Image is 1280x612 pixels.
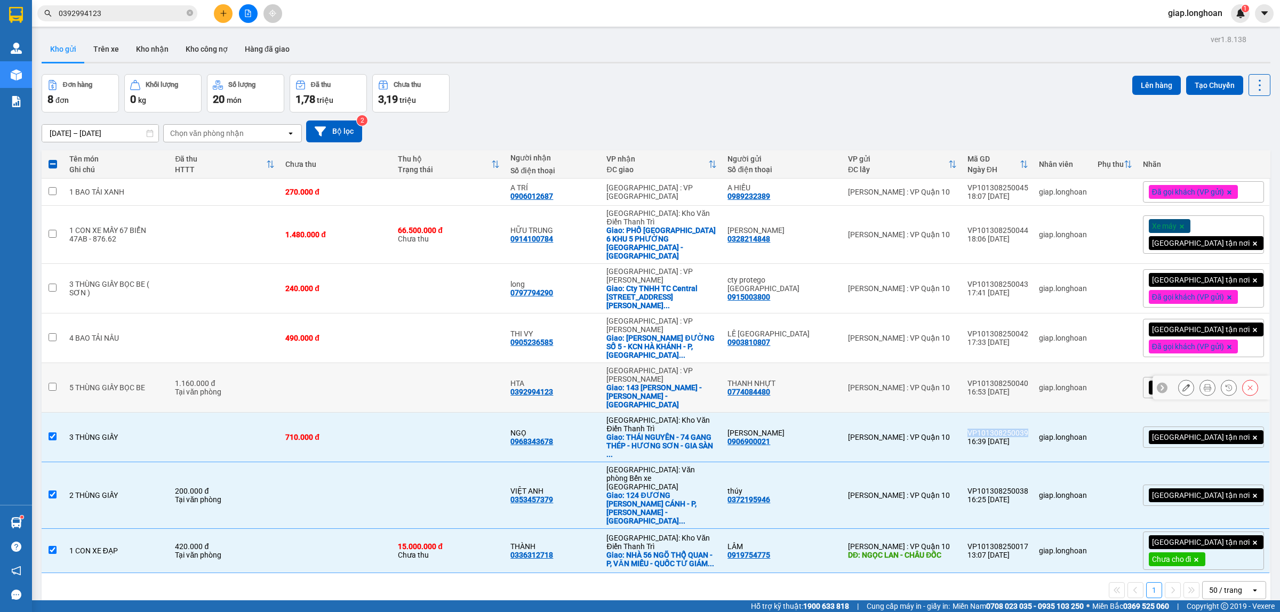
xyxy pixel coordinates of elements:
div: Số điện thoại [727,165,837,174]
button: Đơn hàng8đơn [42,74,119,112]
img: logo-vxr [9,7,23,23]
th: Toggle SortBy [1092,150,1138,179]
span: đơn [55,96,69,104]
div: Ngày ĐH [967,165,1020,174]
span: aim [269,10,276,17]
div: Giao: Cty TNHH TC Central 112 Nguyễn Hữu Dật, phường Hoà Cường, quận Hải Châu, Tp Đà Nẵng [606,284,717,310]
div: 1.160.000 đ [175,379,275,388]
div: 2 THÙNG GIẤY [69,491,165,500]
div: 1 CON XE ĐẠP [69,546,165,555]
div: Khối lượng [146,81,178,88]
div: 1 BAO TẢI XANH [69,188,165,196]
strong: 1900 633 818 [803,602,849,610]
button: Lên hàng [1132,76,1181,95]
input: Select a date range. [42,125,158,142]
img: warehouse-icon [11,43,22,54]
div: 18:06 [DATE] [967,235,1028,243]
span: ... [606,450,613,458]
div: Ghi chú [69,165,165,174]
div: 16:39 [DATE] [967,437,1028,446]
div: 13:07 [DATE] [967,551,1028,559]
th: Toggle SortBy [393,150,505,179]
span: caret-down [1260,9,1269,18]
img: icon-new-feature [1236,9,1245,18]
img: solution-icon [11,96,22,107]
div: Thu hộ [398,155,491,163]
span: Miền Bắc [1092,600,1169,612]
div: ver 1.8.138 [1211,34,1246,45]
div: [GEOGRAPHIC_DATA] : VP [GEOGRAPHIC_DATA] [606,183,717,200]
span: giap.longhoan [1159,6,1231,20]
div: Người gửi [727,155,837,163]
span: 17:33:27 [DATE] [4,74,67,83]
div: 0906012687 [510,192,553,200]
span: CÔNG TY TNHH CHUYỂN PHÁT NHANH BẢO AN [93,23,196,42]
button: Hàng đã giao [236,36,298,62]
span: close-circle [187,10,193,16]
div: Mã GD [967,155,1020,163]
span: Đã gọi khách (VP gửi) [1152,342,1224,351]
div: VP101308250043 [967,280,1028,288]
div: Nhãn [1143,160,1264,168]
div: 0989232389 [727,192,770,200]
div: 0392994123 [510,388,553,396]
button: plus [214,4,233,23]
div: Giao: LÔ M ĐƯỜNG SỐ 5 - KCN HÀ KHÁNH - P, HÒA KHÁNH BẮC - Q, LIÊN CHIỂU - ĐÀ NẴNG [606,334,717,359]
span: 0 [130,93,136,106]
sup: 1 [1242,5,1249,12]
div: [GEOGRAPHIC_DATA]: Kho Văn Điển Thanh Trì [606,209,717,226]
div: [PERSON_NAME] : VP Quận 10 [848,491,957,500]
th: Toggle SortBy [170,150,280,179]
div: A HIẾU [727,183,837,192]
span: [GEOGRAPHIC_DATA] tận nơi [1152,490,1250,500]
div: [GEOGRAPHIC_DATA] : VP [PERSON_NAME] [606,366,717,383]
div: Chưa thu [394,81,421,88]
span: Chưa cho đi [1152,554,1191,564]
div: Số lượng [228,81,255,88]
div: ĐC giao [606,165,708,174]
button: Kho gửi [42,36,85,62]
span: 1 [1243,5,1247,12]
div: giap.longhoan [1039,546,1087,555]
span: | [1177,600,1179,612]
span: 8 [47,93,53,106]
div: 0919754775 [727,551,770,559]
div: Chưa thu [398,226,500,243]
span: copyright [1221,602,1228,610]
div: [GEOGRAPHIC_DATA] : VP [PERSON_NAME] [606,267,717,284]
div: cty protego việt nam [727,276,837,293]
span: [GEOGRAPHIC_DATA] tận nơi [1152,432,1250,442]
div: VIỆT ANH [510,487,596,495]
div: PHẠM KHÔI [727,429,837,437]
div: Trạng thái [398,165,491,174]
strong: 0369 525 060 [1123,602,1169,610]
div: 4 BAO TẢI NÂU [69,334,165,342]
div: giap.longhoan [1039,491,1087,500]
div: giap.longhoan [1039,433,1087,441]
strong: 0708 023 035 - 0935 103 250 [986,602,1084,610]
div: [GEOGRAPHIC_DATA] : VP [PERSON_NAME] [606,317,717,334]
strong: PHIẾU DÁN LÊN HÀNG [71,5,211,19]
div: 18:07 [DATE] [967,192,1028,200]
div: [PERSON_NAME] : VP Quận 10 [848,433,957,441]
div: Duy Hải [727,226,837,235]
div: THANH NHỰT [727,379,837,388]
div: 0774084480 [727,388,770,396]
span: ... [679,517,685,525]
div: 50 / trang [1209,585,1242,595]
div: 240.000 đ [285,284,387,293]
button: file-add [239,4,258,23]
div: giap.longhoan [1039,334,1087,342]
span: notification [11,566,21,576]
span: file-add [244,10,252,17]
button: 1 [1146,582,1162,598]
span: message [11,590,21,600]
div: 17:41 [DATE] [967,288,1028,297]
strong: CSKH: [29,23,57,32]
div: Tại văn phòng [175,495,275,504]
span: món [227,96,242,104]
div: 490.000 đ [285,334,387,342]
th: Toggle SortBy [601,150,722,179]
div: VP101308250040 [967,379,1028,388]
div: VP gửi [848,155,948,163]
